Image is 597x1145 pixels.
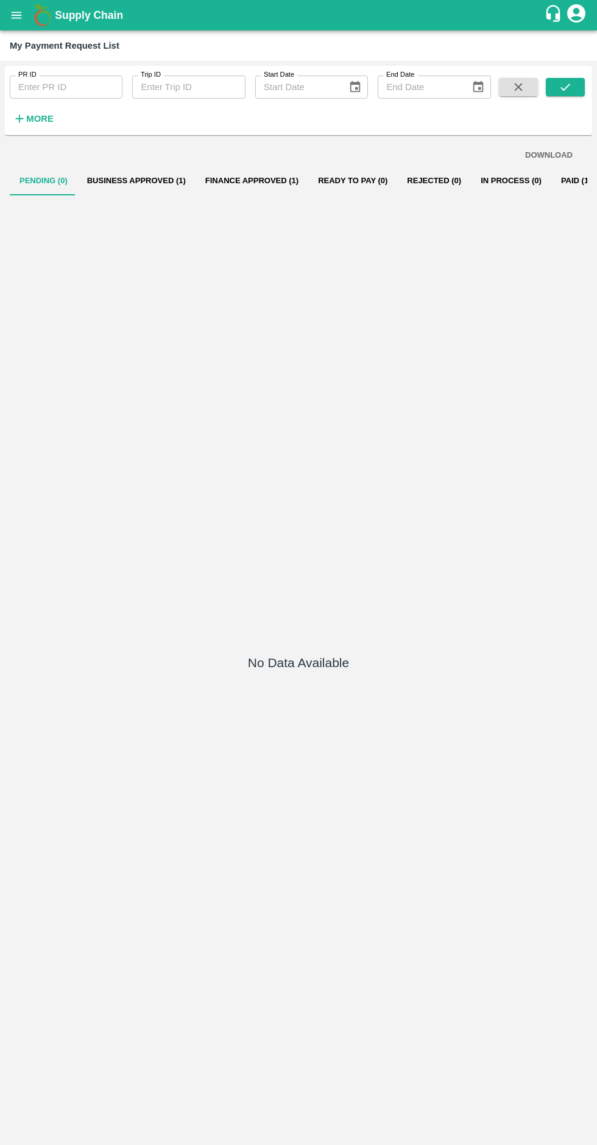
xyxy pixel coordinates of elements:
b: Supply Chain [55,9,123,21]
button: DOWNLOAD [520,145,578,166]
div: customer-support [544,4,565,26]
button: Rejected (0) [397,166,471,195]
input: Enter PR ID [10,75,122,99]
input: End Date [378,75,461,99]
button: Business Approved (1) [77,166,196,195]
div: account of current user [565,2,587,28]
button: Choose date [467,75,490,99]
a: Supply Chain [55,7,544,24]
label: PR ID [18,70,37,80]
input: Enter Trip ID [132,75,245,99]
label: Trip ID [141,70,161,80]
label: End Date [386,70,414,80]
button: More [10,108,57,129]
button: Choose date [344,75,367,99]
strong: More [26,114,54,124]
button: open drawer [2,1,30,29]
button: Pending (0) [10,166,77,195]
div: My Payment Request List [10,38,119,54]
img: logo [30,3,55,27]
button: Finance Approved (1) [196,166,308,195]
button: Ready To Pay (0) [308,166,397,195]
button: In Process (0) [471,166,551,195]
label: Start Date [264,70,294,80]
input: Start Date [255,75,339,99]
h5: No Data Available [248,654,349,671]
